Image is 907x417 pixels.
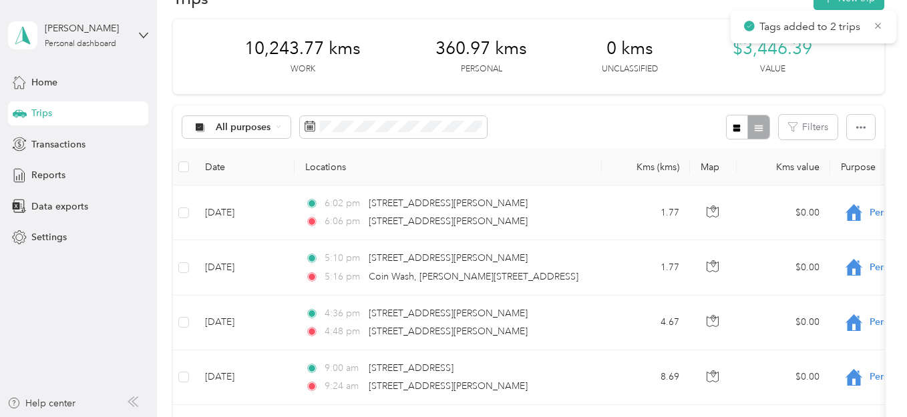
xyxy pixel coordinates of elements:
[737,240,830,295] td: $0.00
[194,185,295,240] td: [DATE]
[435,38,527,59] span: 360.97 kms
[31,168,65,182] span: Reports
[369,252,528,264] span: [STREET_ADDRESS][PERSON_NAME]
[369,380,528,392] span: [STREET_ADDRESS][PERSON_NAME]
[779,115,838,139] button: Filters
[369,362,453,374] span: [STREET_ADDRESS]
[737,296,830,350] td: $0.00
[31,106,52,120] span: Trips
[194,149,295,185] th: Date
[606,38,653,59] span: 0 kms
[369,197,528,209] span: [STREET_ADDRESS][PERSON_NAME]
[737,350,830,405] td: $0.00
[295,149,602,185] th: Locations
[291,63,315,75] p: Work
[31,199,88,214] span: Data exports
[31,75,57,89] span: Home
[602,63,658,75] p: Unclassified
[244,38,361,59] span: 10,243.77 kms
[325,324,363,339] span: 4:48 pm
[325,270,363,284] span: 5:16 pm
[602,350,690,405] td: 8.69
[733,38,812,59] span: $3,446.39
[325,379,363,394] span: 9:24 am
[690,149,737,185] th: Map
[325,361,363,376] span: 9:00 am
[602,185,690,240] td: 1.77
[31,137,85,151] span: Transactions
[369,308,528,319] span: [STREET_ADDRESS][PERSON_NAME]
[602,296,690,350] td: 4.67
[369,216,528,227] span: [STREET_ADDRESS][PERSON_NAME]
[325,306,363,321] span: 4:36 pm
[325,196,363,211] span: 6:02 pm
[194,240,295,295] td: [DATE]
[737,149,830,185] th: Kms value
[194,350,295,405] td: [DATE]
[760,63,785,75] p: Value
[602,149,690,185] th: Kms (kms)
[737,185,830,240] td: $0.00
[194,296,295,350] td: [DATE]
[832,342,907,417] iframe: Everlance-gr Chat Button Frame
[461,63,502,75] p: Personal
[759,19,864,35] p: Tags added to 2 trips
[216,123,271,132] span: All purposes
[31,230,67,244] span: Settings
[45,21,128,35] div: [PERSON_NAME]
[325,251,363,266] span: 5:10 pm
[45,40,116,48] div: Personal dashboard
[602,240,690,295] td: 1.77
[7,396,75,410] button: Help center
[369,271,578,282] span: Coin Wash, [PERSON_NAME][STREET_ADDRESS]
[369,326,528,337] span: [STREET_ADDRESS][PERSON_NAME]
[325,214,363,229] span: 6:06 pm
